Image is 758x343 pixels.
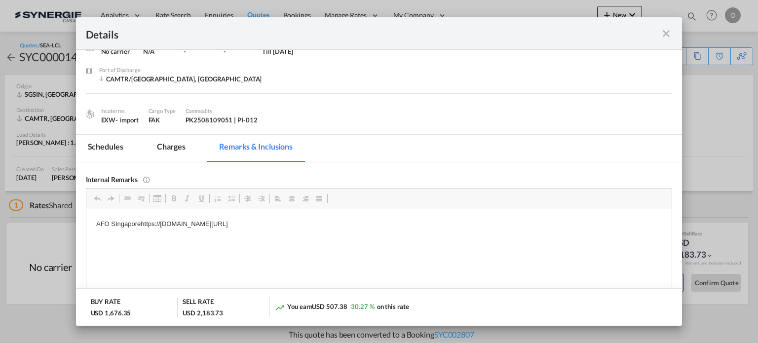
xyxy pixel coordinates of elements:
[186,107,258,115] div: Commodity
[285,192,299,205] a: Centre
[99,66,262,75] div: Port of Discharge
[104,192,118,205] a: Redo (Ctrl+Y)
[143,47,154,55] span: N/A
[143,175,151,183] md-icon: This remarks only visible for internal user and will not be printed on Quote PDF
[10,10,576,20] p: 7 PKG, 1852.00 KGS, 4.737 M3 /PK2508109051 | PI-012
[101,107,139,115] div: Incoterms
[167,192,181,205] a: Bold (Ctrl+B)
[149,115,176,124] div: FAK
[10,70,576,101] p: 1 hour free for loading (unloading), 125.00$ / per extra hour Subject to VGM weighing and transmi...
[275,302,409,312] div: You earn on this rate
[299,192,312,205] a: Align Right
[115,115,138,124] div: - import
[255,192,268,205] a: Increase Indent
[183,308,223,317] div: USD 2,183.73
[194,192,208,205] a: Underline (Ctrl+U)
[120,192,134,205] a: Link (Ctrl+K)
[181,192,194,205] a: Italic (Ctrl+I)
[184,47,214,56] div: -
[271,192,285,205] a: Align Left
[134,192,148,205] a: Unlink
[10,10,576,20] body: Editor, editor5
[211,192,225,205] a: Insert/Remove Numbered List
[84,109,95,119] img: cargo.png
[90,192,104,205] a: Undo (Ctrl+Z)
[149,107,176,115] div: Cargo Type
[10,43,576,64] p: Pick-up location : [STREET_ADDRESS] [GEOGRAPHIC_DATA] 188425.
[225,192,238,205] a: Insert/Remove Bulleted List
[86,27,614,39] div: Details
[241,192,255,205] a: Decrease Indent
[10,11,20,18] strong: Re:
[86,175,673,183] div: Internal Remarks
[151,192,164,205] a: Table
[351,303,374,310] span: 30.27 %
[186,116,258,124] span: PK2508109051 | PI-012
[10,28,58,35] strong: Origin Charges:
[207,135,304,162] md-tab-item: Remarks & Inclusions
[101,115,139,124] div: EXW
[262,47,293,56] div: Till 31 Aug 2025
[76,135,135,162] md-tab-item: Schedules
[76,135,314,162] md-pagination-wrapper: Use the left and right arrow keys to navigate between tabs
[99,75,262,83] div: CAMTR/Montreal, QC
[312,303,347,310] span: USD 507.38
[91,297,120,308] div: BUY RATE
[275,303,285,312] md-icon: icon-trending-up
[312,192,326,205] a: Justify
[224,47,252,56] div: -
[660,28,672,39] md-icon: icon-close fg-AAA8AD m-0 cursor
[145,135,197,162] md-tab-item: Charges
[91,308,131,317] div: USD 1,676.35
[86,209,672,308] iframe: Editor, editor6
[76,17,682,326] md-dialog: Port of Loading ...
[183,297,213,308] div: SELL RATE
[101,47,134,56] div: No carrier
